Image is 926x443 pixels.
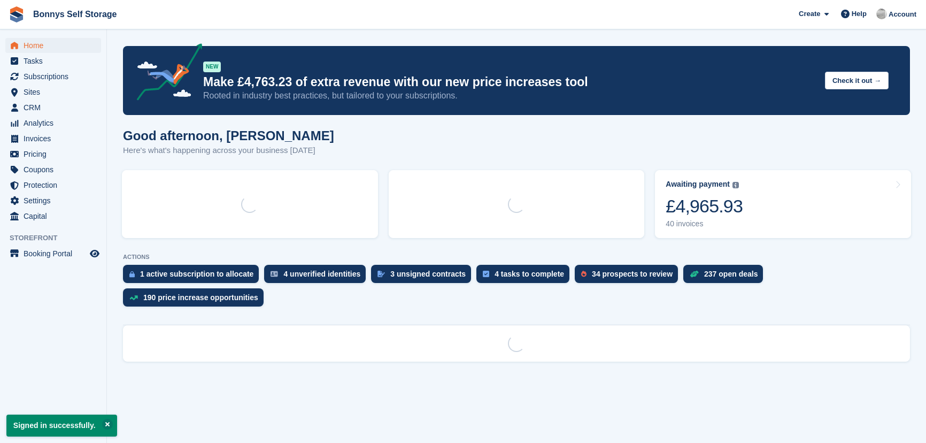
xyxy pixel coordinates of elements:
img: contract_signature_icon-13c848040528278c33f63329250d36e43548de30e8caae1d1a13099fd9432cc5.svg [377,271,385,277]
div: 3 unsigned contracts [390,270,466,278]
a: 4 unverified identities [264,265,371,288]
div: 4 tasks to complete [495,270,564,278]
span: CRM [24,100,88,115]
a: 34 prospects to review [575,265,683,288]
a: menu [5,131,101,146]
span: Coupons [24,162,88,177]
div: Awaiting payment [666,180,730,189]
span: Analytics [24,116,88,131]
a: Bonnys Self Storage [29,5,121,23]
p: Make £4,763.23 of extra revenue with our new price increases tool [203,74,816,90]
span: Help [852,9,867,19]
a: menu [5,116,101,131]
p: Signed in successfully. [6,415,117,437]
a: menu [5,85,101,100]
div: NEW [203,62,221,72]
span: Subscriptions [24,69,88,84]
p: Here's what's happening across your business [DATE] [123,144,334,157]
span: Invoices [24,131,88,146]
a: 237 open deals [683,265,768,288]
a: menu [5,162,101,177]
a: menu [5,100,101,115]
span: Home [24,38,88,53]
p: ACTIONS [123,254,910,261]
span: Tasks [24,54,88,68]
div: 1 active subscription to allocate [140,270,253,278]
a: menu [5,38,101,53]
div: 190 price increase opportunities [143,293,258,302]
a: menu [5,209,101,224]
span: Sites [24,85,88,100]
img: price-adjustments-announcement-icon-8257ccfd72463d97f412b2fc003d46551f7dbcb40ab6d574587a9cd5c0d94... [128,43,203,104]
p: Rooted in industry best practices, but tailored to your subscriptions. [203,90,816,102]
span: Capital [24,209,88,224]
a: menu [5,178,101,193]
span: Booking Portal [24,246,88,261]
span: Settings [24,193,88,208]
div: 4 unverified identities [283,270,360,278]
span: Protection [24,178,88,193]
a: Preview store [88,247,101,260]
span: Pricing [24,147,88,162]
span: Account [889,9,916,20]
img: icon-info-grey-7440780725fd019a000dd9b08b2336e03edf1995a4989e88bcd33f0948082b44.svg [732,182,739,188]
a: 3 unsigned contracts [371,265,476,288]
span: Storefront [10,233,106,243]
button: Check it out → [825,72,889,89]
div: £4,965.93 [666,195,743,217]
img: active_subscription_to_allocate_icon-d502201f5373d7db506a760aba3b589e785aa758c864c3986d89f69b8ff3... [129,271,135,278]
a: menu [5,147,101,162]
img: price_increase_opportunities-93ffe204e8149a01c8c9dc8f82e8f89637d9d84a8eef4429ea346261dce0b2c0.svg [129,295,138,300]
img: task-75834270c22a3079a89374b754ae025e5fb1db73e45f91037f5363f120a921f8.svg [483,271,489,277]
img: James Bonny [876,9,887,19]
a: Awaiting payment £4,965.93 40 invoices [655,170,911,238]
h1: Good afternoon, [PERSON_NAME] [123,128,334,143]
div: 237 open deals [704,270,758,278]
a: menu [5,69,101,84]
div: 40 invoices [666,219,743,228]
img: stora-icon-8386f47178a22dfd0bd8f6a31ec36ba5ce8667c1dd55bd0f319d3a0aa187defe.svg [9,6,25,22]
a: 190 price increase opportunities [123,288,269,312]
span: Create [799,9,820,19]
a: menu [5,246,101,261]
a: menu [5,54,101,68]
img: deal-1b604bf984904fb50ccaf53a9ad4b4a5d6e5aea283cecdc64d6e3604feb123c2.svg [690,270,699,278]
a: menu [5,193,101,208]
div: 34 prospects to review [592,270,673,278]
img: prospect-51fa495bee0391a8d652442698ab0144808aea92771e9ea1ae160a38d050c398.svg [581,271,587,277]
img: verify_identity-adf6edd0f0f0b5bbfe63781bf79b02c33cf7c696d77639b501bdc392416b5a36.svg [271,271,278,277]
a: 1 active subscription to allocate [123,265,264,288]
a: 4 tasks to complete [476,265,575,288]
